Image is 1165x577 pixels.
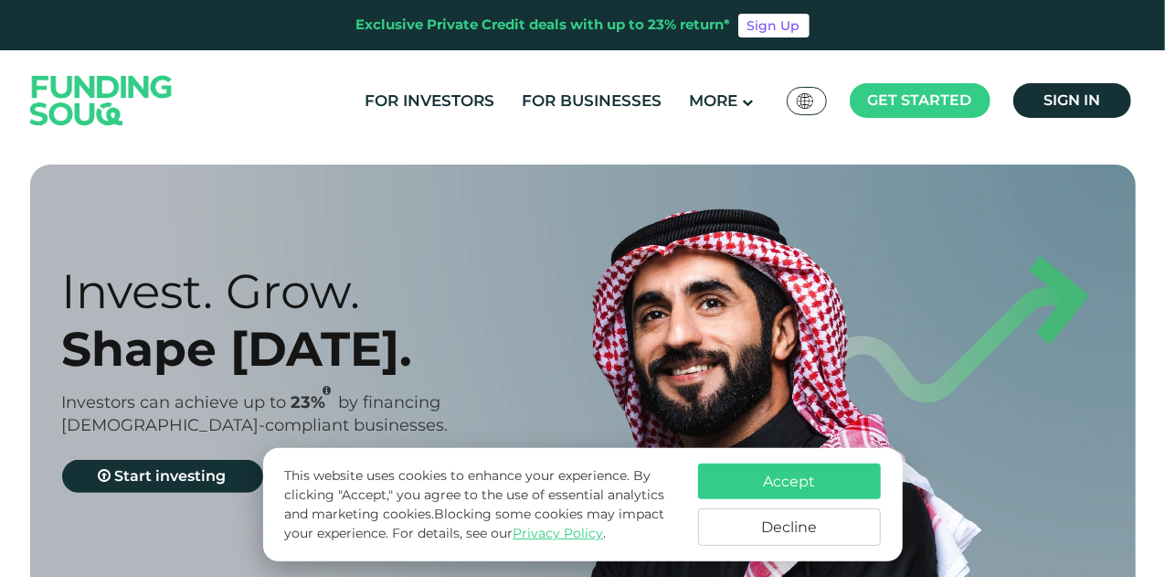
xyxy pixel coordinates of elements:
img: SA Flag [797,93,813,109]
span: by financing [DEMOGRAPHIC_DATA]-compliant businesses. [62,392,449,435]
div: Invest. Grow. [62,262,615,320]
a: For Businesses [517,86,666,116]
span: 23% [291,392,339,412]
span: Investors can achieve up to [62,392,287,412]
span: Get started [868,91,972,109]
a: Sign Up [738,14,810,37]
a: Sign in [1013,83,1131,118]
button: Accept [698,464,881,499]
a: Start investing [62,460,263,493]
img: Logo [12,54,191,146]
p: This website uses cookies to enhance your experience. By clicking "Accept," you agree to the use ... [284,466,679,543]
span: Blocking some cookies may impact your experience. [284,506,664,541]
a: Privacy Policy [513,525,603,541]
div: Exclusive Private Credit deals with up to 23% return* [356,15,731,36]
a: For Investors [360,86,499,116]
i: 23% IRR (expected) ~ 15% Net yield (expected) [323,386,332,396]
span: Sign in [1043,91,1100,109]
div: Shape [DATE]. [62,320,615,378]
button: Decline [698,508,881,546]
span: More [689,91,737,110]
span: For details, see our . [392,525,606,541]
span: Start investing [115,467,227,485]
